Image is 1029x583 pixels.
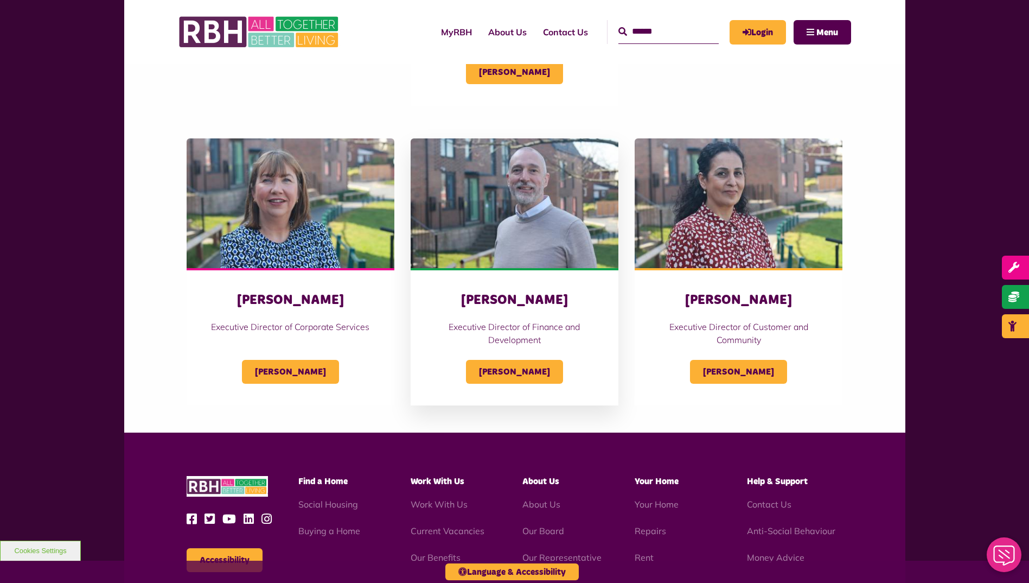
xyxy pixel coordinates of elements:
iframe: Netcall Web Assistant for live chat [980,534,1029,583]
a: Our Representative Body [522,552,602,576]
input: Search [618,20,719,43]
a: MyRBH [433,17,480,47]
a: Repairs [635,525,666,536]
a: Contact Us [747,499,791,510]
a: Anti-Social Behaviour [747,525,835,536]
a: Buying a Home [298,525,360,536]
a: [PERSON_NAME] Executive Director of Corporate Services [PERSON_NAME] [187,138,394,405]
a: Our Benefits [411,552,461,563]
a: [PERSON_NAME] Executive Director of Finance and Development [PERSON_NAME] [411,138,618,405]
a: Contact Us [535,17,596,47]
img: Simon Mellor [411,138,618,269]
h3: [PERSON_NAME] [208,292,373,309]
span: [PERSON_NAME] [466,360,563,384]
span: Help & Support [747,477,808,486]
p: Executive Director of Corporate Services [208,320,373,333]
p: Executive Director of Finance and Development [432,320,597,346]
h3: [PERSON_NAME] [656,292,821,309]
a: Our Board [522,525,564,536]
a: Rent [635,552,654,563]
a: Money Advice [747,552,804,563]
a: [PERSON_NAME] Executive Director of Customer and Community [PERSON_NAME] [635,138,842,405]
h3: [PERSON_NAME] [432,292,597,309]
a: About Us [522,499,560,510]
a: Social Housing - open in a new tab [298,499,358,510]
img: RBH [178,11,341,53]
img: RBH [187,476,268,497]
button: Navigation [794,20,851,45]
img: Sandra Coleing (1) [187,138,394,269]
span: [PERSON_NAME] [690,360,787,384]
span: Menu [816,28,838,37]
span: [PERSON_NAME] [466,60,563,84]
a: MyRBH [730,20,786,45]
span: [PERSON_NAME] [242,360,339,384]
span: Find a Home [298,477,348,486]
a: About Us [480,17,535,47]
button: Accessibility [187,548,263,572]
span: About Us [522,477,559,486]
button: Language & Accessibility [445,563,579,580]
p: Executive Director of Customer and Community [656,320,821,346]
a: Current Vacancies [411,525,484,536]
span: Work With Us [411,477,464,486]
img: Nadhia Khan [635,138,842,269]
a: Your Home [635,499,679,510]
a: Work With Us [411,499,468,510]
span: Your Home [635,477,679,486]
